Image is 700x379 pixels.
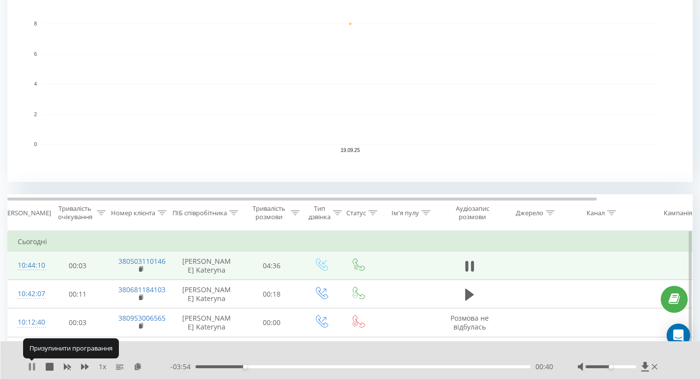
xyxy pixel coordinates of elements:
[172,209,227,217] div: ПІБ співробітника
[172,280,241,308] td: [PERSON_NAME] Kateryna
[172,252,241,280] td: [PERSON_NAME] Kateryna
[118,313,166,323] a: 380953006565
[56,204,94,221] div: Тривалість очікування
[99,362,106,372] span: 1 x
[535,362,553,372] span: 00:40
[47,337,109,365] td: 00:03
[170,362,196,372] span: - 03:54
[34,21,37,26] text: 8
[241,280,303,308] td: 00:18
[47,252,109,280] td: 00:03
[23,338,119,358] div: Призупинити програвання
[448,204,496,221] div: Аудіозапис розмови
[118,256,166,266] a: 380503110146
[118,285,166,294] a: 380681184103
[18,284,37,303] div: 10:42:07
[450,313,489,331] span: Розмова не відбулась
[34,51,37,57] text: 6
[34,81,37,87] text: 4
[346,209,366,217] div: Статус
[172,308,241,337] td: [PERSON_NAME] Kateryna
[47,308,109,337] td: 00:03
[587,209,605,217] div: Канал
[664,209,692,217] div: Кампанія
[241,308,303,337] td: 00:00
[47,280,109,308] td: 00:11
[308,204,331,221] div: Тип дзвінка
[241,337,303,365] td: 00:00
[1,209,51,217] div: [PERSON_NAME]
[18,313,37,332] div: 10:12:40
[18,256,37,275] div: 10:44:10
[392,209,419,217] div: Ім'я пулу
[172,337,241,365] td: [PERSON_NAME] Kateryna
[34,142,37,147] text: 0
[667,324,690,347] div: Open Intercom Messenger
[341,148,360,153] text: 19.09.25
[241,252,303,280] td: 04:36
[516,209,543,217] div: Джерело
[111,209,155,217] div: Номер клієнта
[250,204,288,221] div: Тривалість розмови
[34,112,37,117] text: 2
[243,365,247,369] div: Accessibility label
[609,365,613,369] div: Accessibility label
